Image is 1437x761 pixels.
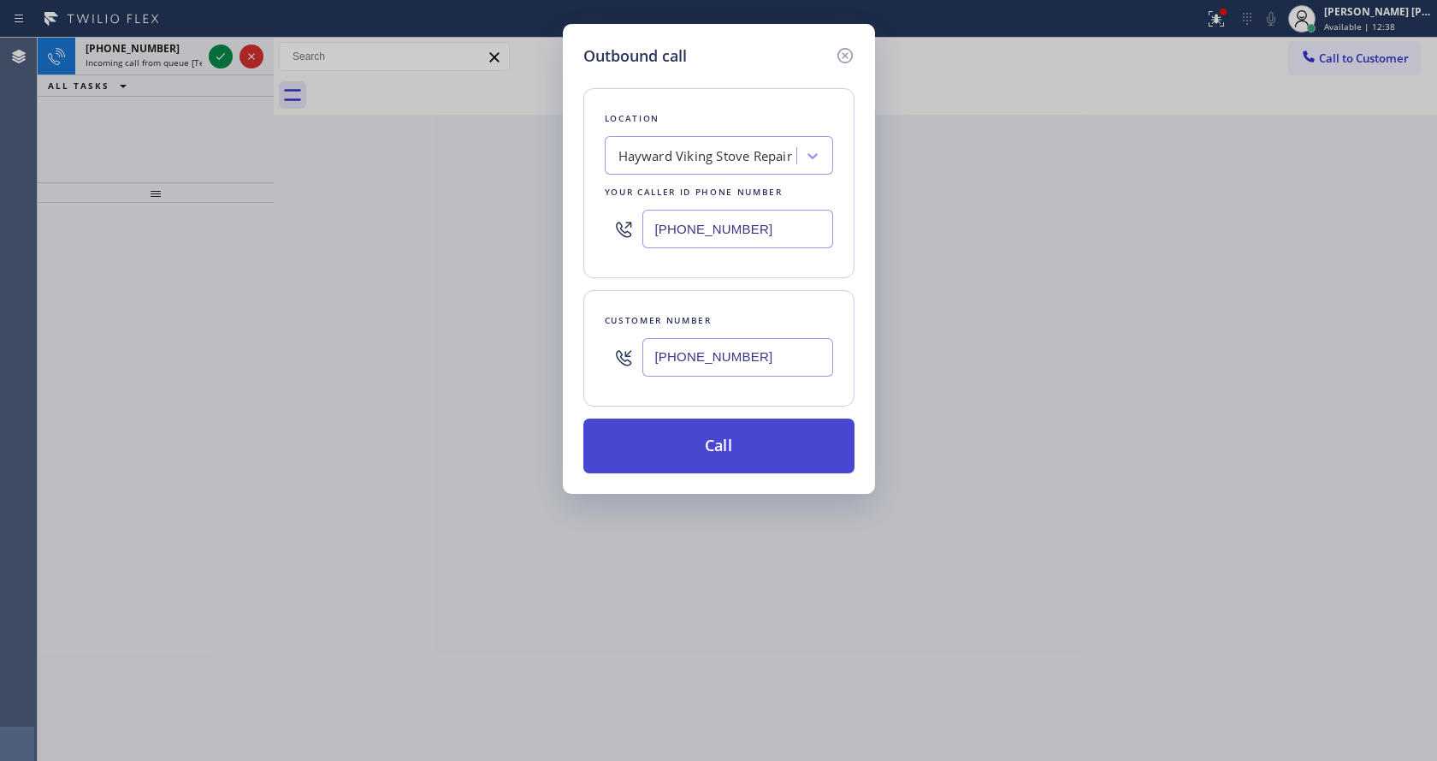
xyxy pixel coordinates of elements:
div: Customer number [605,312,833,330]
h5: Outbound call [583,45,687,68]
div: Hayward Viking Stove Repair [618,146,792,166]
div: Your caller id phone number [605,183,833,201]
input: (123) 456-7890 [642,338,833,377]
input: (123) 456-7890 [642,210,833,248]
div: Location [605,110,833,128]
button: Call [583,419,855,473]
